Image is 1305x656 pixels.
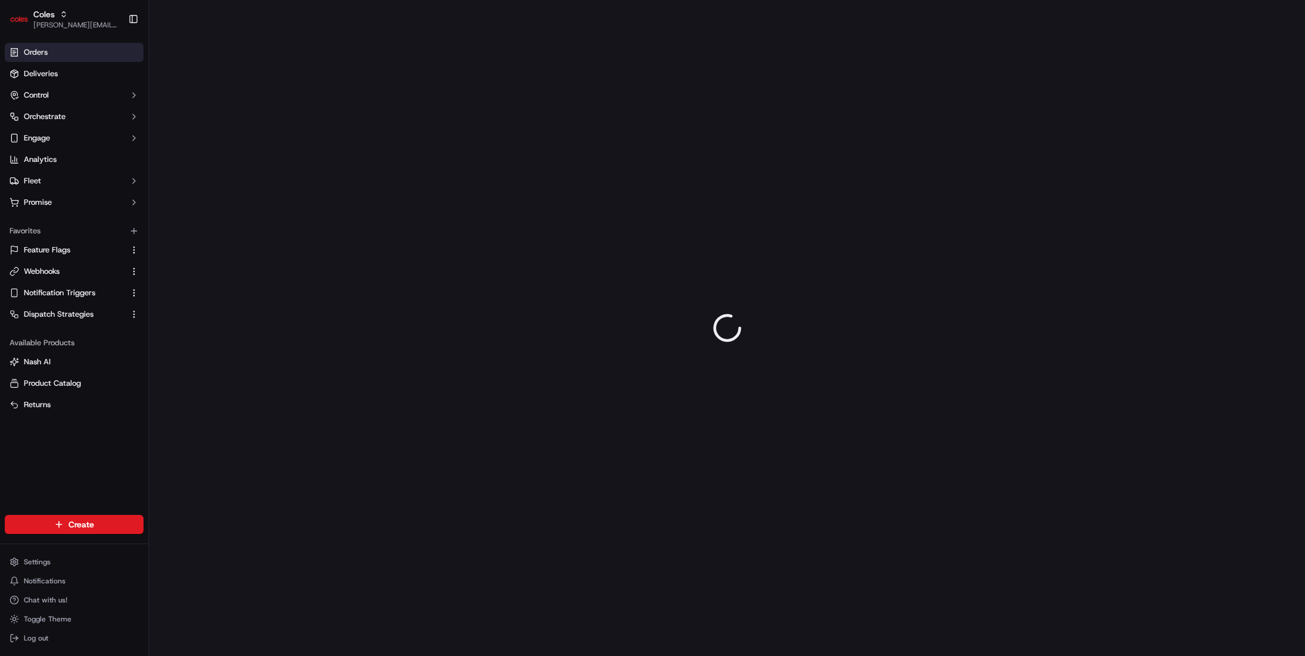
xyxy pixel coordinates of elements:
span: Notifications [24,576,66,586]
span: Analytics [24,154,57,165]
button: Settings [5,554,144,570]
button: Promise [5,193,144,212]
button: Notification Triggers [5,283,144,302]
a: Product Catalog [10,378,139,389]
button: ColesColes[PERSON_NAME][EMAIL_ADDRESS][DOMAIN_NAME] [5,5,123,33]
button: Create [5,515,144,534]
span: Orders [24,47,48,58]
a: Powered byPylon [1160,379,1220,388]
span: Promise [24,197,52,208]
span: Chat with us! [24,595,67,605]
button: Returns [5,395,144,414]
span: Deliveries [24,68,58,79]
div: Favorites [5,221,144,240]
button: Nash AI [5,352,144,371]
a: Returns [10,399,139,410]
a: Analytics [5,150,144,169]
span: Create [68,518,94,530]
button: Webhooks [5,262,144,281]
button: Notifications [5,573,144,589]
span: Notification Triggers [24,288,95,298]
button: Feature Flags [5,240,144,260]
img: Coles [10,10,29,29]
span: Settings [24,557,51,567]
span: Product Catalog [24,378,81,389]
span: Engage [24,133,50,143]
a: Orders [5,43,144,62]
button: Orchestrate [5,107,144,126]
button: Control [5,86,144,105]
span: Orchestrate [24,111,66,122]
div: Available Products [5,333,144,352]
span: Log out [24,633,48,643]
span: Nash AI [24,357,51,367]
button: Log out [5,630,144,646]
span: Returns [24,399,51,410]
a: Deliveries [5,64,144,83]
span: Feature Flags [24,245,70,255]
button: Toggle Theme [5,611,144,627]
span: Webhooks [24,266,60,277]
a: Webhooks [10,266,124,277]
a: Dispatch Strategies [10,309,124,320]
a: Nash AI [10,357,139,367]
span: Fleet [24,176,41,186]
span: Toggle Theme [24,614,71,624]
span: Pylon [1195,379,1220,388]
button: Chat with us! [5,592,144,608]
button: Fleet [5,171,144,190]
span: Dispatch Strategies [24,309,94,320]
a: Feature Flags [10,245,124,255]
button: Product Catalog [5,374,144,393]
span: Control [24,90,49,101]
button: Coles [33,8,55,20]
button: [PERSON_NAME][EMAIL_ADDRESS][DOMAIN_NAME] [33,20,119,30]
a: Notification Triggers [10,288,124,298]
button: Dispatch Strategies [5,305,144,324]
button: Engage [5,129,144,148]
